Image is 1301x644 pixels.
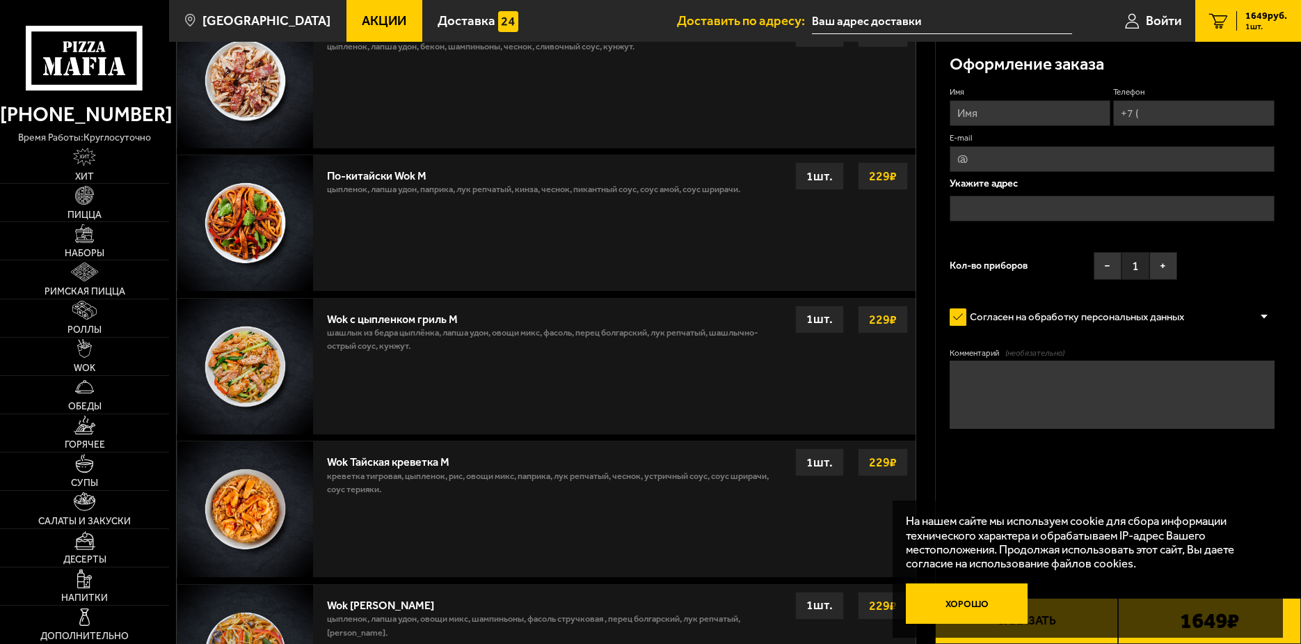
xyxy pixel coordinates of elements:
[38,517,131,526] span: Салаты и закуски
[1094,252,1122,280] button: −
[865,306,900,333] strong: 229 ₽
[40,631,129,641] span: Дополнительно
[202,15,330,28] span: [GEOGRAPHIC_DATA]
[1005,347,1064,359] span: (необязательно)
[327,182,740,203] p: цыпленок, лапша удон, паприка, лук репчатый, кинза, чеснок, пикантный соус, соус Амой, соус шрирачи.
[498,11,518,31] img: 15daf4d41897b9f0e9f617042186c801.svg
[950,347,1275,359] label: Комментарий
[177,12,916,148] a: Сытный Wok Mцыпленок, лапша удон, бекон, шампиньоны, чеснок, сливочный соус, кунжут.229₽1шт.
[67,210,102,220] span: Пицца
[362,15,406,28] span: Акции
[327,162,740,182] div: По-китайски Wok M
[906,583,1028,624] button: Хорошо
[1122,252,1149,280] span: 1
[327,306,782,326] div: Wok с цыпленком гриль M
[327,592,782,612] div: Wok [PERSON_NAME]
[795,448,844,476] div: 1 шт.
[950,146,1275,172] input: @
[795,306,844,333] div: 1 шт.
[177,155,916,291] a: По-китайски Wok Mцыпленок, лапша удон, паприка, лук репчатый, кинза, чеснок, пикантный соус, соус...
[327,448,782,469] div: Wok Тайская креветка M
[677,15,812,28] span: Доставить по адресу:
[74,363,95,373] span: WOK
[71,478,98,488] span: Супы
[63,555,106,565] span: Десерты
[1146,15,1181,28] span: Войти
[1113,86,1275,97] label: Телефон
[65,249,104,258] span: Наборы
[795,162,844,190] div: 1 шт.
[327,326,782,360] p: шашлык из бедра цыплёнка, лапша удон, овощи микс, фасоль, перец болгарский, лук репчатый, шашлычн...
[906,514,1261,570] p: На нашем сайте мы используем cookie для сбора информации технического характера и обрабатываем IP...
[1149,252,1177,280] button: +
[950,178,1275,189] p: Укажите адрес
[327,469,782,503] p: креветка тигровая, цыпленок, рис, овощи микс, паприка, лук репчатый, чеснок, устричный соус, соус...
[177,441,916,577] a: Wok Тайская креветка Mкреветка тигровая, цыпленок, рис, овощи микс, паприка, лук репчатый, чеснок...
[950,304,1198,331] label: Согласен на обработку персональных данных
[950,100,1111,126] input: Имя
[950,86,1111,97] label: Имя
[68,402,102,411] span: Обеды
[438,15,495,28] span: Доставка
[61,593,108,603] span: Напитки
[1113,100,1275,126] input: +7 (
[865,449,900,476] strong: 229 ₽
[950,261,1028,271] span: Кол-во приборов
[865,592,900,619] strong: 229 ₽
[950,56,1104,72] h3: Оформление заказа
[67,325,102,335] span: Роллы
[45,287,125,297] span: Римская пицца
[65,440,105,450] span: Горячее
[75,172,94,182] span: Хит
[950,132,1275,143] label: E-mail
[812,8,1072,34] input: Ваш адрес доставки
[177,298,916,434] a: Wok с цыпленком гриль Mшашлык из бедра цыплёнка, лапша удон, овощи микс, фасоль, перец болгарский...
[1245,11,1287,21] span: 1649 руб.
[795,592,844,620] div: 1 шт.
[865,163,900,189] strong: 229 ₽
[327,40,634,60] p: цыпленок, лапша удон, бекон, шампиньоны, чеснок, сливочный соус, кунжут.
[1245,22,1287,31] span: 1 шт.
